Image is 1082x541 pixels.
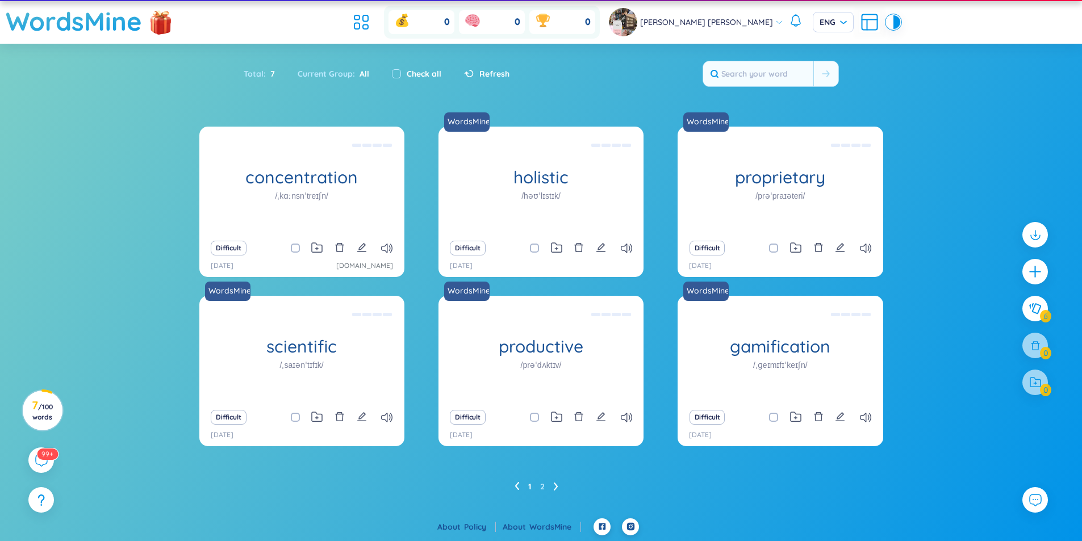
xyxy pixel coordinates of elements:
[609,8,640,36] a: avatar
[355,69,369,79] span: All
[450,241,486,255] button: Difficult
[813,242,824,253] span: delete
[450,261,473,271] p: [DATE]
[690,410,725,425] button: Difficult
[244,62,286,86] div: Total :
[820,16,847,28] span: ENG
[407,68,441,80] label: Check all
[286,62,381,86] div: Current Group :
[596,240,606,256] button: edit
[753,359,808,371] h1: /ˌɡeɪmɪfɪˈkeɪʃn/
[554,477,558,496] li: Next Page
[1028,265,1042,279] span: plus
[835,412,845,422] span: edit
[335,242,345,253] span: delete
[574,242,584,253] span: delete
[503,521,581,533] div: About
[528,478,531,495] a: 1
[205,282,255,301] a: WordsMine
[479,68,509,80] span: Refresh
[211,410,247,425] button: Difficult
[515,16,520,28] span: 0
[585,16,591,28] span: 0
[437,521,496,533] div: About
[813,240,824,256] button: delete
[689,261,712,271] p: [DATE]
[6,1,142,41] a: WordsMine
[211,430,233,441] p: [DATE]
[438,167,644,187] h1: holistic
[682,116,730,127] a: WordsMine
[357,240,367,256] button: edit
[266,68,275,80] span: 7
[521,190,561,202] h1: /həʊˈlɪstɪk/
[703,61,813,86] input: Search your word
[444,16,450,28] span: 0
[335,409,345,425] button: delete
[204,285,252,296] a: WordsMine
[450,410,486,425] button: Difficult
[574,412,584,422] span: delete
[574,240,584,256] button: delete
[521,359,562,371] h1: /prəˈdʌktɪv/
[835,409,845,425] button: edit
[596,412,606,422] span: edit
[275,190,328,202] h1: /ˌkɑːnsnˈtreɪʃn/
[835,240,845,256] button: edit
[211,241,247,255] button: Difficult
[574,409,584,425] button: delete
[37,448,58,460] sup: 577
[690,241,725,255] button: Difficult
[199,167,404,187] h1: concentration
[689,430,712,441] p: [DATE]
[30,401,55,421] h3: 7
[450,430,473,441] p: [DATE]
[444,282,494,301] a: WordsMine
[540,477,545,496] li: 2
[357,412,367,422] span: edit
[835,242,845,253] span: edit
[280,359,324,371] h1: /ˌsaɪənˈtɪfɪk/
[444,112,494,132] a: WordsMine
[683,282,733,301] a: WordsMine
[678,337,883,357] h1: gamification
[813,409,824,425] button: delete
[683,112,733,132] a: WordsMine
[813,412,824,422] span: delete
[609,8,637,36] img: avatar
[32,402,53,421] span: / 100 words
[640,16,773,28] span: [PERSON_NAME] [PERSON_NAME]
[438,337,644,357] h1: productive
[596,409,606,425] button: edit
[678,167,883,187] h1: proprietary
[528,477,531,496] li: 1
[149,6,172,40] img: flashSalesIcon.a7f4f837.png
[335,412,345,422] span: delete
[682,285,730,296] a: WordsMine
[515,477,519,496] li: Previous Page
[529,522,581,532] a: WordsMine
[464,522,496,532] a: Policy
[755,190,805,202] h1: /prəˈpraɪəteri/
[357,242,367,253] span: edit
[335,240,345,256] button: delete
[211,261,233,271] p: [DATE]
[357,409,367,425] button: edit
[443,116,491,127] a: WordsMine
[199,337,404,357] h1: scientific
[336,261,393,271] a: [DOMAIN_NAME]
[596,242,606,253] span: edit
[443,285,491,296] a: WordsMine
[540,478,545,495] a: 2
